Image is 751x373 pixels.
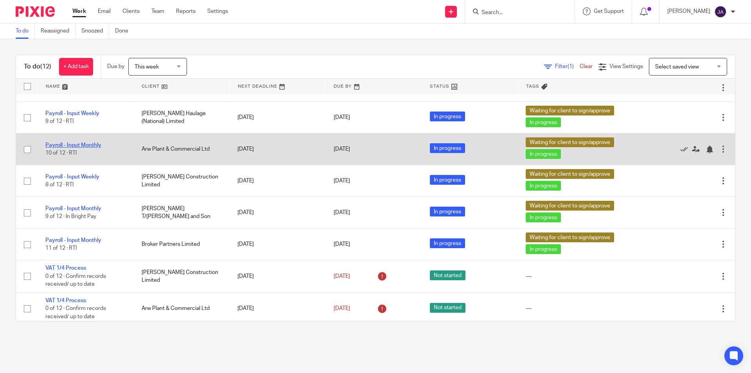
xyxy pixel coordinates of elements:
[45,111,99,116] a: Payroll - Input Weekly
[230,229,326,260] td: [DATE]
[45,274,106,287] span: 0 of 12 · Confirm records received/ up to date
[45,298,86,303] a: VAT 1/4 Process
[16,23,35,39] a: To do
[667,7,710,15] p: [PERSON_NAME]
[230,260,326,292] td: [DATE]
[430,270,465,280] span: Not started
[45,306,106,319] span: 0 of 12 · Confirm records received/ up to date
[430,143,465,153] span: In progress
[526,201,614,211] span: Waiting for client to sign/approve
[526,213,561,222] span: In progress
[526,305,631,312] div: ---
[526,181,561,191] span: In progress
[134,133,230,165] td: Arw Plant & Commercial Ltd
[122,7,140,15] a: Clients
[526,117,561,127] span: In progress
[16,6,55,17] img: Pixie
[134,197,230,229] td: [PERSON_NAME] T/[PERSON_NAME] and Son
[526,272,631,280] div: ---
[81,23,109,39] a: Snoozed
[230,102,326,133] td: [DATE]
[45,119,74,124] span: 9 of 12 · RTI
[334,146,350,152] span: [DATE]
[526,232,614,242] span: Waiting for client to sign/approve
[481,9,551,16] input: Search
[526,169,614,179] span: Waiting for client to sign/approve
[594,9,624,14] span: Get Support
[430,175,465,185] span: In progress
[45,142,101,148] a: Payroll - Input Monthly
[134,165,230,197] td: [PERSON_NAME] Construction Limited
[98,7,111,15] a: Email
[59,58,93,76] a: + Add task
[45,246,77,251] span: 11 of 12 · RTI
[609,64,643,69] span: View Settings
[72,7,86,15] a: Work
[107,63,124,70] p: Due by
[334,210,350,215] span: [DATE]
[430,303,465,313] span: Not started
[45,238,101,243] a: Payroll - Input Monthly
[45,174,99,180] a: Payroll - Input Weekly
[555,64,580,69] span: Filter
[430,238,465,248] span: In progress
[134,229,230,260] td: Broker Partners Limited
[41,23,75,39] a: Reassigned
[134,102,230,133] td: [PERSON_NAME] Haulage (National) Limited
[230,292,326,324] td: [DATE]
[334,274,350,279] span: [DATE]
[207,7,228,15] a: Settings
[526,84,539,88] span: Tags
[334,115,350,120] span: [DATE]
[40,63,51,70] span: (12)
[680,145,692,153] a: Mark as done
[45,182,74,188] span: 8 of 12 · RTI
[24,63,51,71] h1: To do
[334,306,350,311] span: [DATE]
[45,206,101,211] a: Payroll - Input Monthly
[334,178,350,184] span: [DATE]
[568,64,574,69] span: (1)
[526,137,614,147] span: Waiting for client to sign/approve
[176,7,196,15] a: Reports
[526,149,561,159] span: In progress
[151,7,164,15] a: Team
[134,260,230,292] td: [PERSON_NAME] Construction Limited
[230,165,326,197] td: [DATE]
[135,64,159,70] span: This week
[526,106,614,115] span: Waiting for client to sign/approve
[134,292,230,324] td: Arw Plant & Commercial Ltd
[45,151,77,156] span: 10 of 12 · RTI
[655,64,699,70] span: Select saved view
[430,207,465,216] span: In progress
[334,241,350,247] span: [DATE]
[580,64,593,69] a: Clear
[115,23,134,39] a: Done
[526,244,561,254] span: In progress
[45,265,86,271] a: VAT 1/4 Process
[430,112,465,121] span: In progress
[230,133,326,165] td: [DATE]
[230,197,326,229] td: [DATE]
[714,5,727,18] img: svg%3E
[45,214,96,220] span: 9 of 12 · In Bright Pay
